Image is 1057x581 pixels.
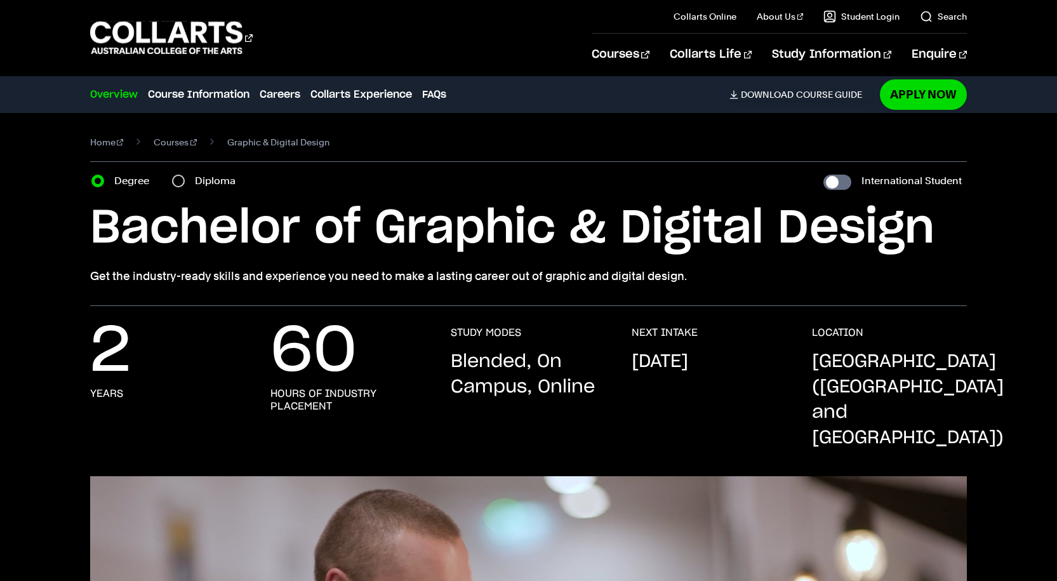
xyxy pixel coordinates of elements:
[729,89,872,100] a: DownloadCourse Guide
[757,10,804,23] a: About Us
[632,326,698,339] h3: NEXT INTAKE
[90,87,138,102] a: Overview
[90,133,124,151] a: Home
[195,172,243,190] label: Diploma
[270,326,357,377] p: 60
[880,79,967,109] a: Apply Now
[912,34,967,76] a: Enquire
[270,387,425,413] h3: hours of industry placement
[861,172,962,190] label: International Student
[260,87,300,102] a: Careers
[90,20,253,56] div: Go to homepage
[451,326,521,339] h3: STUDY MODES
[114,172,157,190] label: Degree
[812,326,863,339] h3: LOCATION
[148,87,249,102] a: Course Information
[812,349,1004,451] p: [GEOGRAPHIC_DATA] ([GEOGRAPHIC_DATA] and [GEOGRAPHIC_DATA])
[227,133,329,151] span: Graphic & Digital Design
[741,89,794,100] span: Download
[90,200,967,257] h1: Bachelor of Graphic & Digital Design
[422,87,446,102] a: FAQs
[90,387,123,400] h3: years
[90,326,131,377] p: 2
[772,34,891,76] a: Study Information
[670,34,752,76] a: Collarts Life
[920,10,967,23] a: Search
[674,10,736,23] a: Collarts Online
[451,349,606,400] p: Blended, On Campus, Online
[592,34,649,76] a: Courses
[823,10,900,23] a: Student Login
[90,267,967,285] p: Get the industry-ready skills and experience you need to make a lasting career out of graphic and...
[310,87,412,102] a: Collarts Experience
[632,349,688,375] p: [DATE]
[154,133,197,151] a: Courses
